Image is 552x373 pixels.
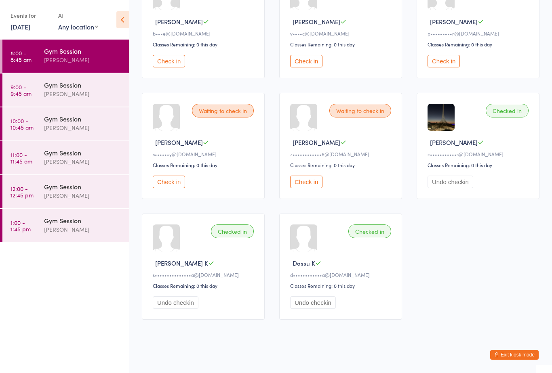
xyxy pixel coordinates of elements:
[2,73,129,107] a: 9:00 -9:45 amGym Session[PERSON_NAME]
[44,80,122,89] div: Gym Session
[2,107,129,140] a: 10:00 -10:45 amGym Session[PERSON_NAME]
[11,84,32,96] time: 9:00 - 9:45 am
[153,296,198,309] button: Undo checkin
[293,17,340,26] span: [PERSON_NAME]
[290,161,394,168] div: Classes Remaining: 0 this day
[153,151,256,157] div: s••••••y@[DOMAIN_NAME]
[290,296,336,309] button: Undo checkin
[486,104,529,117] div: Checked in
[428,176,473,188] button: Undo checkin
[155,259,208,267] span: [PERSON_NAME] K
[153,161,256,168] div: Classes Remaining: 0 this day
[153,30,256,37] div: b•••e@[DOMAIN_NAME]
[11,219,31,232] time: 1:00 - 1:45 pm
[290,151,394,157] div: z••••••••••••5@[DOMAIN_NAME]
[348,224,391,238] div: Checked in
[153,282,256,289] div: Classes Remaining: 0 this day
[44,55,122,65] div: [PERSON_NAME]
[155,138,203,147] span: [PERSON_NAME]
[293,259,315,267] span: Dossu K
[293,138,340,147] span: [PERSON_NAME]
[11,117,34,130] time: 10:00 - 10:45 am
[11,50,32,63] time: 8:00 - 8:45 am
[428,30,531,37] div: p•••••••••r@[DOMAIN_NAME]
[211,224,254,238] div: Checked in
[290,41,394,48] div: Classes Remaining: 0 this day
[290,271,394,278] div: d••••••••••••a@[DOMAIN_NAME]
[44,225,122,234] div: [PERSON_NAME]
[153,176,185,188] button: Check in
[290,176,322,188] button: Check in
[11,151,32,164] time: 11:00 - 11:45 am
[58,9,98,22] div: At
[44,89,122,98] div: [PERSON_NAME]
[430,17,478,26] span: [PERSON_NAME]
[44,191,122,200] div: [PERSON_NAME]
[153,271,256,278] div: s•••••••••••••••a@[DOMAIN_NAME]
[44,123,122,132] div: [PERSON_NAME]
[153,55,185,67] button: Check in
[11,9,50,22] div: Events for
[428,161,531,168] div: Classes Remaining: 0 this day
[44,148,122,157] div: Gym Session
[44,216,122,225] div: Gym Session
[290,55,322,67] button: Check in
[430,138,478,147] span: [PERSON_NAME]
[2,209,129,242] a: 1:00 -1:45 pmGym Session[PERSON_NAME]
[428,104,455,131] img: image1751607100.png
[2,141,129,174] a: 11:00 -11:45 amGym Session[PERSON_NAME]
[58,22,98,31] div: Any location
[2,40,129,73] a: 8:00 -8:45 amGym Session[PERSON_NAME]
[490,350,539,360] button: Exit kiosk mode
[329,104,391,117] div: Waiting to check in
[44,114,122,123] div: Gym Session
[11,22,30,31] a: [DATE]
[44,157,122,166] div: [PERSON_NAME]
[428,55,460,67] button: Check in
[290,30,394,37] div: v••••c@[DOMAIN_NAME]
[290,282,394,289] div: Classes Remaining: 0 this day
[2,175,129,208] a: 12:00 -12:45 pmGym Session[PERSON_NAME]
[44,46,122,55] div: Gym Session
[192,104,254,117] div: Waiting to check in
[428,151,531,157] div: c•••••••••••s@[DOMAIN_NAME]
[428,41,531,48] div: Classes Remaining: 0 this day
[155,17,203,26] span: [PERSON_NAME]
[11,185,34,198] time: 12:00 - 12:45 pm
[153,41,256,48] div: Classes Remaining: 0 this day
[44,182,122,191] div: Gym Session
